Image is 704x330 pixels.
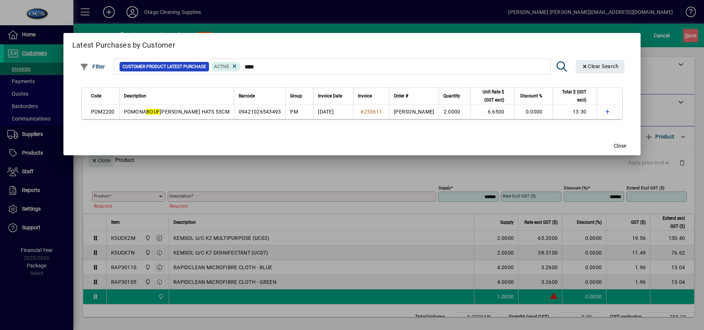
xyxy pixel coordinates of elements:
[146,109,160,115] em: BOUF
[91,92,101,100] span: Code
[475,88,511,104] div: Unit Rate $ (GST excl)
[124,109,230,115] span: POMONA [PERSON_NAME] HATS 53CM
[214,64,229,69] span: Active
[608,139,632,152] button: Close
[290,92,309,100] div: Group
[91,109,115,115] span: POM2200
[557,88,586,104] span: Total $ (GST excl)
[389,104,439,119] td: [PERSON_NAME]
[124,92,230,100] div: Description
[443,92,467,100] div: Quantity
[358,92,385,100] div: Invoice
[122,63,206,70] span: Customer Product Latest Purchase
[239,92,281,100] div: Barcode
[239,109,281,115] span: 09421026543493
[582,63,619,69] span: Clear Search
[576,60,625,73] button: Clear
[91,92,115,100] div: Code
[614,142,626,150] span: Close
[78,60,107,73] button: Filter
[553,104,597,119] td: 13.30
[318,92,349,100] div: Invoice Date
[470,104,514,119] td: 6.6500
[364,109,382,115] span: 253611
[520,92,542,100] span: Discount %
[475,88,504,104] span: Unit Rate $ (GST excl)
[318,92,342,100] span: Invoice Date
[313,104,353,119] td: [DATE]
[290,92,302,100] span: Group
[514,104,553,119] td: 0.0000
[360,109,364,115] span: #
[358,92,372,100] span: Invoice
[519,92,549,100] div: Discount %
[439,104,470,119] td: 2.0000
[443,92,460,100] span: Quantity
[394,92,408,100] span: Order #
[80,64,105,70] span: Filter
[290,109,298,115] span: PM
[124,92,146,100] span: Description
[63,33,641,54] h2: Latest Purchases by Customer
[557,88,593,104] div: Total $ (GST excl)
[358,108,385,116] a: #253611
[211,62,241,71] mat-chip: Product Activation Status: Active
[239,92,255,100] span: Barcode
[394,92,434,100] div: Order #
